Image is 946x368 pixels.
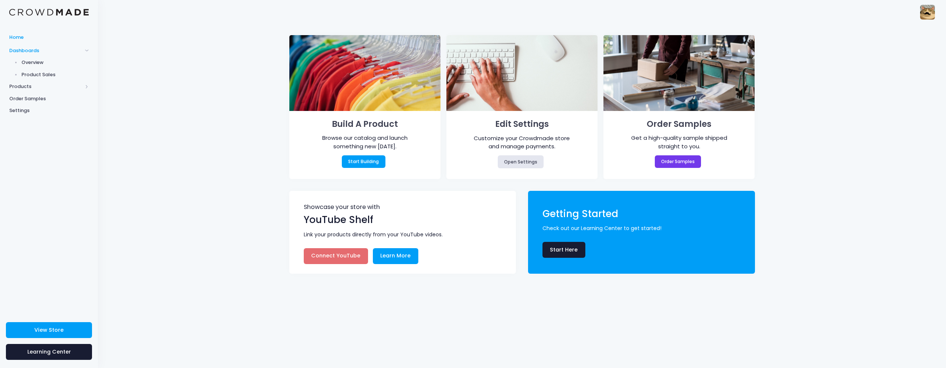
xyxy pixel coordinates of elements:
div: Browse our catalog and launch something new [DATE]. [312,134,418,151]
h1: Build A Product [300,117,430,132]
a: View Store [6,322,92,338]
span: Learning Center [27,348,71,355]
div: Get a high-quality sample shipped straight to you. [626,134,732,151]
span: Settings [9,107,89,114]
a: Start Here [542,242,585,258]
a: Start Building [342,155,385,168]
img: Logo [9,9,89,16]
span: Getting Started [542,207,618,220]
a: Open Settings [498,155,544,168]
span: Dashboards [9,47,82,54]
img: User [920,5,935,20]
span: Showcase your store with [304,204,503,213]
a: Learn More [373,248,418,264]
span: YouTube Shelf [304,213,373,226]
a: Order Samples [655,155,701,168]
span: Products [9,83,82,90]
span: Order Samples [9,95,89,102]
span: View Store [34,326,64,334]
span: Overview [21,59,89,66]
span: Check out our Learning Center to get started! [542,224,744,232]
a: Learning Center [6,344,92,360]
h1: Order Samples [615,117,744,132]
span: Product Sales [21,71,89,78]
span: Home [9,34,89,41]
div: Customize your Crowdmade store and manage payments. [469,134,575,151]
a: Connect YouTube [304,248,368,264]
span: Link your products directly from your YouTube videos. [304,231,506,239]
h1: Edit Settings [457,117,587,132]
